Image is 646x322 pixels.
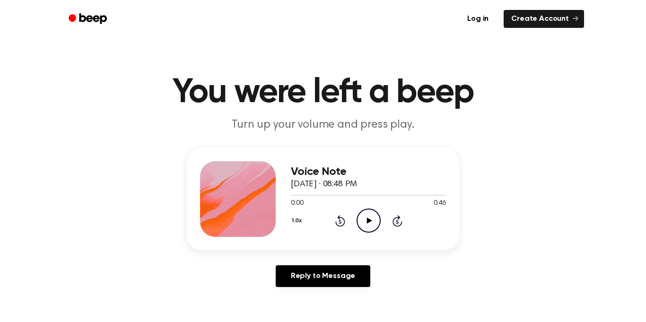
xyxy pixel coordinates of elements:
a: Beep [62,10,115,28]
span: [DATE] · 08:48 PM [291,180,357,189]
span: 0:00 [291,199,303,209]
h1: You were left a beep [81,76,565,110]
button: 1.0x [291,213,305,229]
a: Create Account [504,10,584,28]
p: Turn up your volume and press play. [141,117,505,133]
span: 0:46 [434,199,446,209]
h3: Voice Note [291,165,446,178]
a: Log in [458,8,498,30]
a: Reply to Message [276,265,370,287]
